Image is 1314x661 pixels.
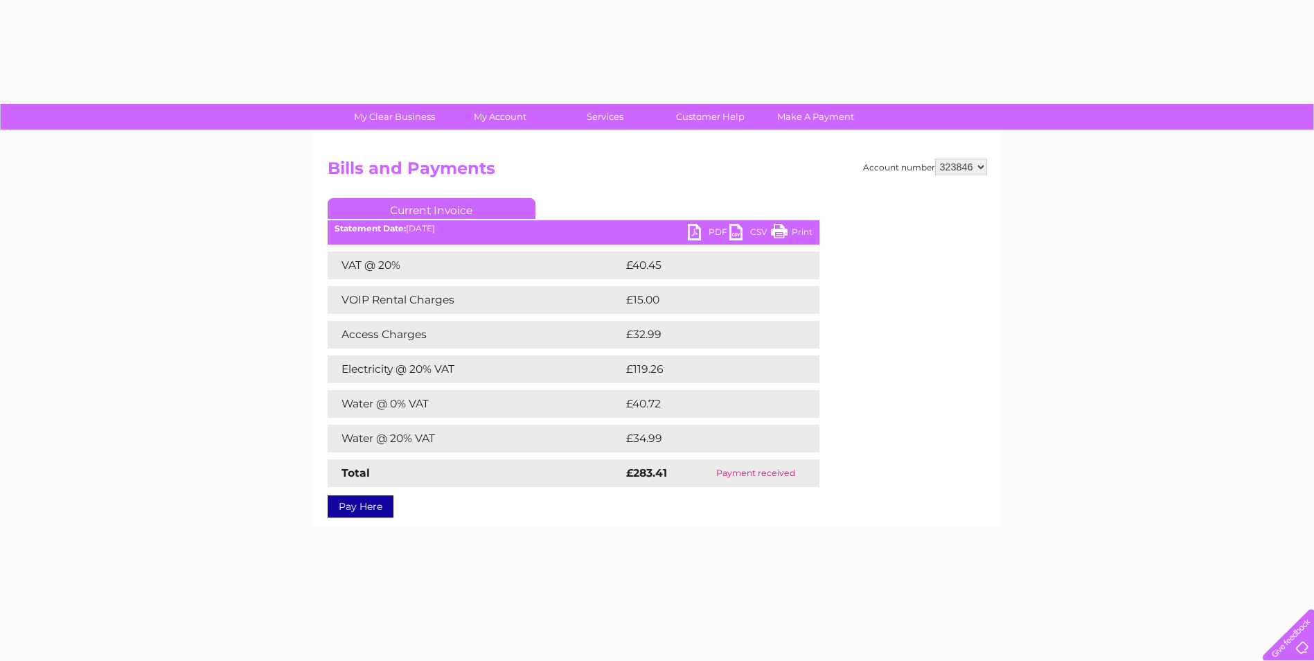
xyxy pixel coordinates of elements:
td: VAT @ 20% [328,252,623,279]
td: £34.99 [623,425,792,452]
td: £40.72 [623,390,791,418]
a: CSV [729,224,771,244]
td: Water @ 0% VAT [328,390,623,418]
div: Account number [863,159,987,175]
a: Print [771,224,813,244]
td: £119.26 [623,355,793,383]
a: My Account [443,104,557,130]
a: Customer Help [653,104,767,130]
a: Make A Payment [758,104,873,130]
td: Electricity @ 20% VAT [328,355,623,383]
td: £32.99 [623,321,792,349]
b: Statement Date: [335,223,406,233]
td: VOIP Rental Charges [328,286,623,314]
a: My Clear Business [337,104,452,130]
td: Water @ 20% VAT [328,425,623,452]
strong: £283.41 [626,466,667,479]
a: Services [548,104,662,130]
td: Payment received [693,459,819,487]
a: Current Invoice [328,198,535,219]
div: [DATE] [328,224,819,233]
td: Access Charges [328,321,623,349]
h2: Bills and Payments [328,159,987,185]
td: £40.45 [623,252,792,279]
a: Pay Here [328,495,393,518]
td: £15.00 [623,286,790,314]
strong: Total [341,466,370,479]
a: PDF [688,224,729,244]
